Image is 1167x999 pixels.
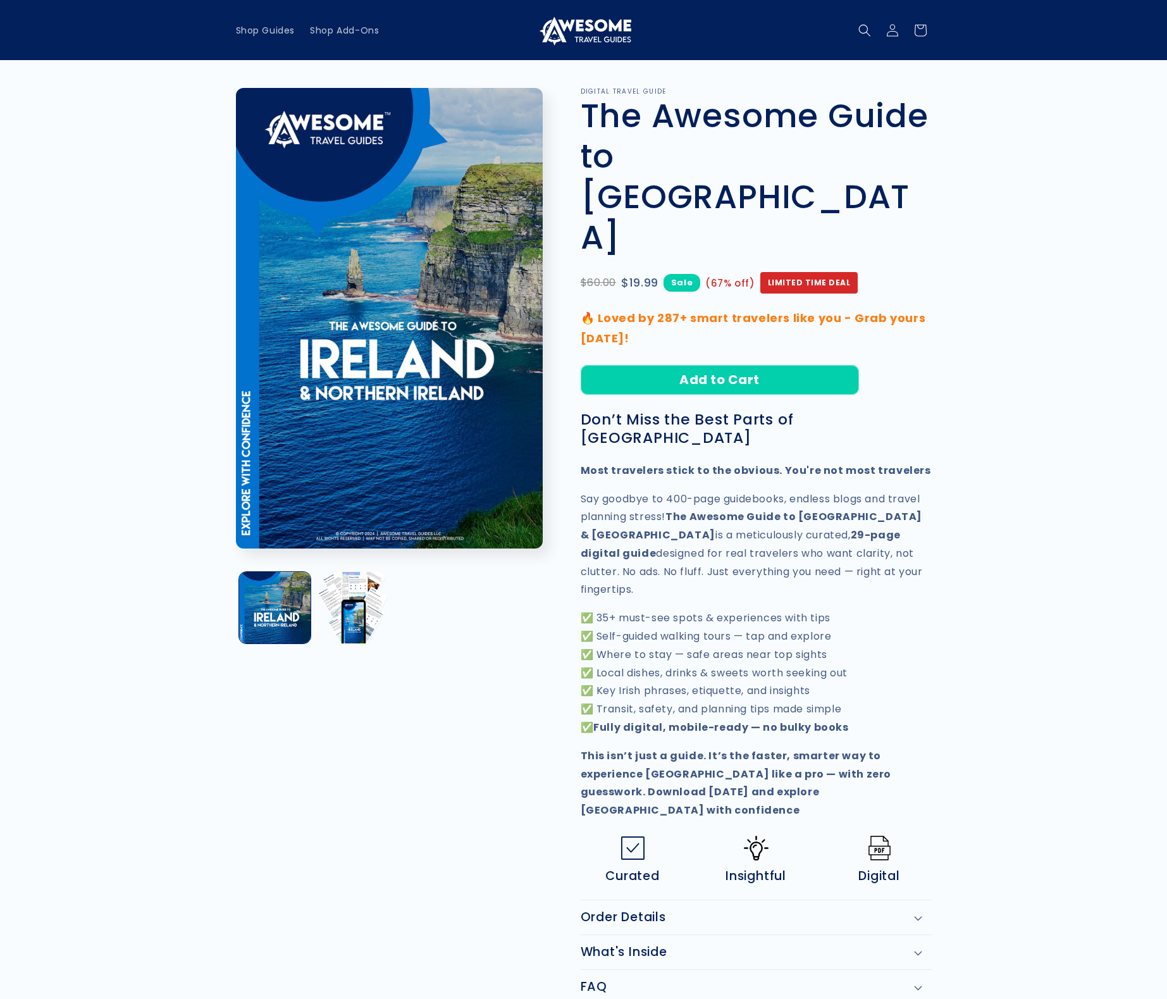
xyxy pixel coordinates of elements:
[236,25,295,36] span: Shop Guides
[302,17,386,44] a: Shop Add-Ons
[239,572,311,643] button: Load image 1 in gallery view
[664,274,700,291] span: Sale
[705,275,755,292] span: (67% off)
[310,25,379,36] span: Shop Add-Ons
[621,273,658,293] span: $19.99
[236,88,549,647] media-gallery: Gallery Viewer
[581,979,607,995] h2: FAQ
[531,10,636,50] a: Awesome Travel Guides
[581,411,932,447] h3: Don’t Miss the Best Parts of [GEOGRAPHIC_DATA]
[581,900,932,934] summary: Order Details
[581,274,617,292] span: $60.00
[581,609,932,737] p: ✅ 35+ must-see spots & experiences with tips ✅ Self-guided walking tours — tap and explore ✅ Wher...
[858,869,899,884] span: Digital
[581,748,892,817] strong: This isn’t just a guide. It’s the faster, smarter way to experience [GEOGRAPHIC_DATA] like a pro ...
[581,509,922,542] strong: The Awesome Guide to [GEOGRAPHIC_DATA] & [GEOGRAPHIC_DATA]
[581,308,932,349] p: 🔥 Loved by 287+ smart travelers like you - Grab yours [DATE]!
[760,272,858,294] span: Limited Time Deal
[581,910,666,925] h2: Order Details
[581,935,932,969] summary: What's Inside
[605,869,659,884] span: Curated
[581,945,667,960] h2: What's Inside
[581,88,932,96] p: DIGITAL TRAVEL GUIDE
[317,572,388,643] button: Load image 2 in gallery view
[228,17,303,44] a: Shop Guides
[726,869,786,884] span: Insightful
[744,836,769,860] img: Idea-icon.png
[581,96,932,258] h1: The Awesome Guide to [GEOGRAPHIC_DATA]
[851,16,879,44] summary: Search
[581,528,901,561] strong: 29-page digital guide
[867,836,892,860] img: Pdf.png
[581,490,932,600] p: Say goodbye to 400-page guidebooks, endless blogs and travel planning stress! is a meticulously c...
[581,365,859,395] button: Add to Cart
[581,463,931,478] strong: Most travelers stick to the obvious. You're not most travelers
[593,720,848,735] strong: Fully digital, mobile-ready — no bulky books
[536,15,631,46] img: Awesome Travel Guides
